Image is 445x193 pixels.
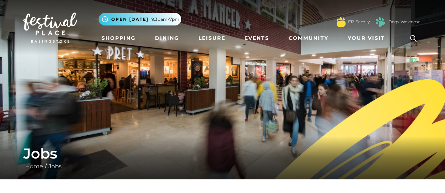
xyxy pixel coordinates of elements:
[196,32,228,45] a: Leisure
[151,16,179,23] span: 9.30am-7pm
[23,13,77,43] img: Festival Place Logo
[99,13,181,25] button: Open [DATE] 9.30am-7pm
[388,19,422,25] a: Dogs Welcome!
[348,19,370,25] a: FP Family
[348,34,385,42] span: Your Visit
[23,145,422,162] h1: Jobs
[99,32,139,45] a: Shopping
[18,145,427,171] div: /
[242,32,272,45] a: Events
[152,32,182,45] a: Dining
[345,32,392,45] a: Your Visit
[286,32,331,45] a: Community
[47,163,64,170] a: Jobs
[23,163,45,170] a: Home
[111,16,149,23] span: Open [DATE]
